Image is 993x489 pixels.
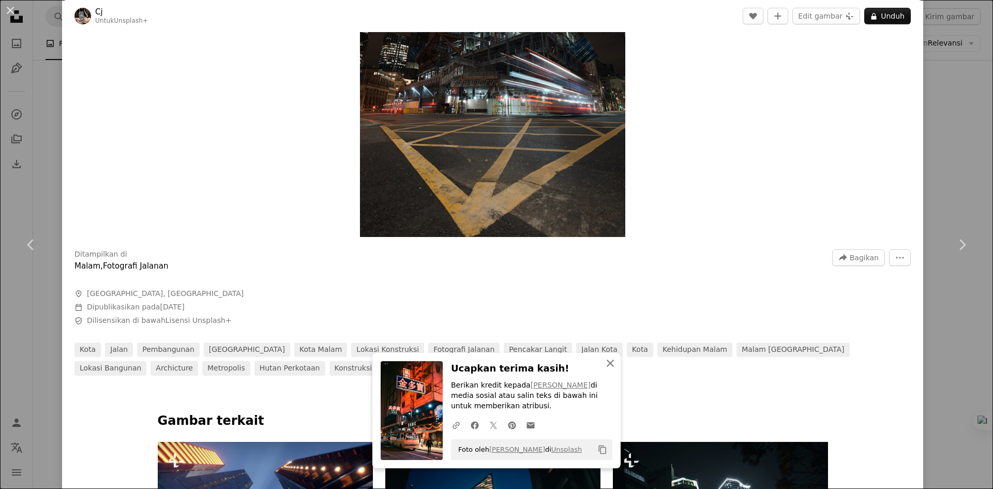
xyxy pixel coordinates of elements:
[158,413,828,429] h4: Gambar terkait
[594,441,611,458] button: Salin ke papan klip
[329,361,456,376] a: Konstruksi [GEOGRAPHIC_DATA]
[428,343,500,357] a: fotografi jalanan
[87,316,232,326] span: Dilisensikan di bawah
[576,343,623,357] a: jalan kota
[627,343,653,357] a: Kota
[114,17,148,24] a: Unsplash+
[736,343,849,357] a: Malam [GEOGRAPHIC_DATA]
[351,343,424,357] a: Lokasi konstruksi
[95,7,148,17] a: Cj
[504,343,572,357] a: pencakar langit
[74,261,100,271] a: Malam
[74,8,91,24] img: Buka profil Cj
[832,249,885,266] button: Bagikan gambar ini
[74,249,127,260] h3: Ditampilkan di
[74,343,101,357] a: kota
[204,343,290,357] a: [GEOGRAPHIC_DATA]
[87,289,244,299] span: [GEOGRAPHIC_DATA], [GEOGRAPHIC_DATA]
[95,17,148,25] div: Untuk
[657,343,732,357] a: kehidupan malam
[202,361,250,376] a: Metropolis
[484,414,503,435] a: Bagikan di Twitter
[864,8,911,24] button: Unduh
[74,361,146,376] a: Lokasi bangunan
[551,446,582,453] a: Unsplash
[768,8,788,24] button: Tambahkan ke koleksi
[451,380,612,411] p: Berikan kredit kepada di media sosial atau salin teks di bawah ini untuk memberikan atribusi.
[850,250,879,265] span: Bagikan
[489,446,545,453] a: [PERSON_NAME]
[521,414,540,435] a: Bagikan melalui email
[160,303,184,311] time: 14 Januari 2023 pukul 00.23.29 WIB
[294,343,347,357] a: Kota Malam
[151,361,198,376] a: archicture
[105,343,133,357] a: jalan
[743,8,763,24] button: Sukai
[792,8,860,24] button: Edit gambar
[254,361,325,376] a: hutan perkotaan
[165,316,232,324] a: Lisensi Unsplash+
[100,261,103,271] span: ,
[103,261,169,271] a: Fotografi Jalanan
[453,441,582,458] span: Foto oleh di
[465,414,484,435] a: Bagikan di Facebook
[137,343,200,357] a: pembangunan
[503,414,521,435] a: Bagikan di Pinterest
[531,381,591,389] a: [PERSON_NAME]
[889,249,911,266] button: Tindakan Lainnya
[451,361,612,376] h3: Ucapkan terima kasih!
[931,195,993,294] a: Berikutnya
[87,303,185,311] span: Dipublikasikan pada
